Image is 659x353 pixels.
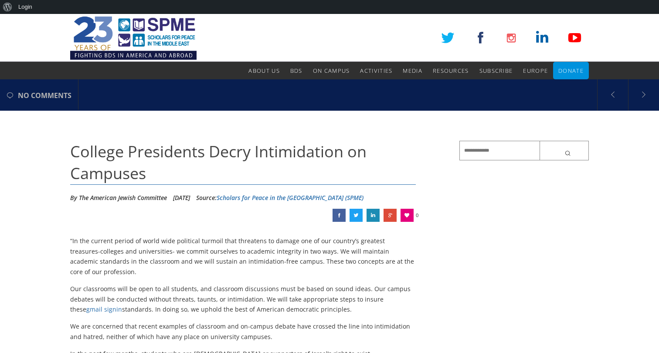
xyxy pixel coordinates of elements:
li: [DATE] [173,191,190,204]
span: 0 [416,209,418,222]
p: We are concerned that recent examples of classroom and on-campus debate have crossed the line int... [70,321,416,342]
li: By The American Jewish Committee [70,191,167,204]
a: College Presidents Decry Intimidation on Campuses [384,209,397,222]
a: Scholars for Peace in the [GEOGRAPHIC_DATA] (SPME) [217,193,363,202]
div: Source: [196,191,363,204]
a: College Presidents Decry Intimidation on Campuses [367,209,380,222]
img: SPME [70,14,197,62]
a: Media [403,62,422,79]
span: Donate [558,67,584,75]
span: Resources [433,67,469,75]
a: BDS [290,62,302,79]
span: On Campus [313,67,350,75]
p: Our classrooms will be open to all students, and classroom discussions must be based on sound ide... [70,284,416,315]
a: Resources [433,62,469,79]
a: gmail signin [86,305,122,313]
a: On Campus [313,62,350,79]
p: “In the current period of world wide political turmoil that threatens to damage one of our countr... [70,236,416,277]
span: Europe [523,67,548,75]
span: About Us [248,67,279,75]
a: Activities [360,62,392,79]
a: About Us [248,62,279,79]
a: Donate [558,62,584,79]
span: Activities [360,67,392,75]
span: Subscribe [479,67,513,75]
span: BDS [290,67,302,75]
span: College Presidents Decry Intimidation on Campuses [70,141,367,184]
a: College Presidents Decry Intimidation on Campuses [350,209,363,222]
a: College Presidents Decry Intimidation on Campuses [333,209,346,222]
span: no comments [18,80,71,111]
a: Europe [523,62,548,79]
a: Subscribe [479,62,513,79]
span: Media [403,67,422,75]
